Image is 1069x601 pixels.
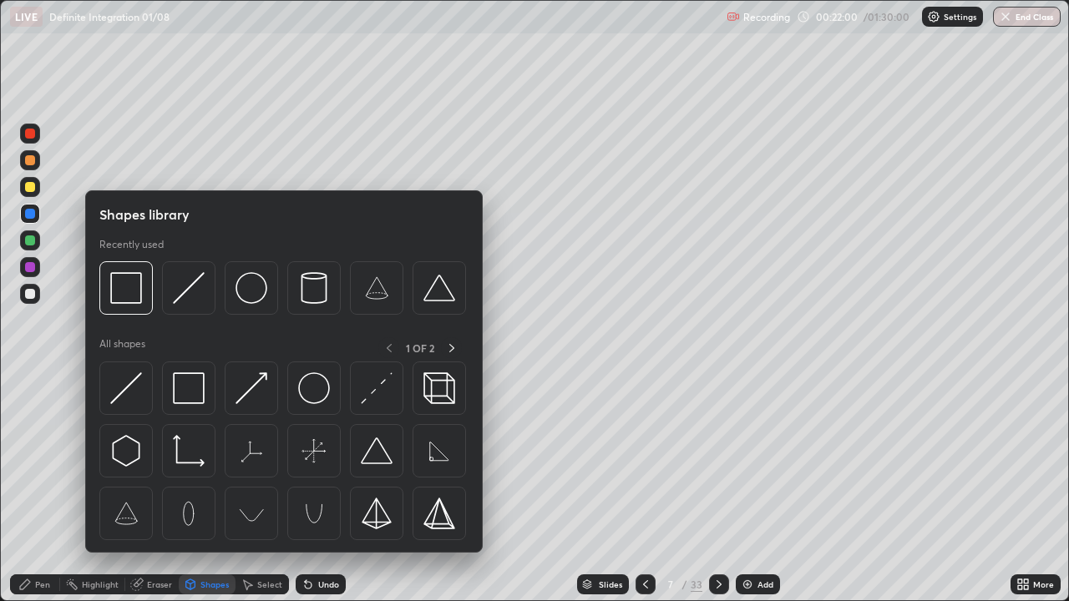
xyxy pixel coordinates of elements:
[99,205,190,225] h5: Shapes library
[298,372,330,404] img: svg+xml;charset=utf-8,%3Csvg%20xmlns%3D%22http%3A%2F%2Fwww.w3.org%2F2000%2Fsvg%22%20width%3D%2236...
[757,580,773,588] div: Add
[110,372,142,404] img: svg+xml;charset=utf-8,%3Csvg%20xmlns%3D%22http%3A%2F%2Fwww.w3.org%2F2000%2Fsvg%22%20width%3D%2230...
[361,272,393,304] img: svg+xml;charset=utf-8,%3Csvg%20xmlns%3D%22http%3A%2F%2Fwww.w3.org%2F2000%2Fsvg%22%20width%3D%2265...
[406,341,434,355] p: 1 OF 2
[361,497,393,529] img: svg+xml;charset=utf-8,%3Csvg%20xmlns%3D%22http%3A%2F%2Fwww.w3.org%2F2000%2Fsvg%22%20width%3D%2234...
[236,372,267,404] img: svg+xml;charset=utf-8,%3Csvg%20xmlns%3D%22http%3A%2F%2Fwww.w3.org%2F2000%2Fsvg%22%20width%3D%2230...
[423,272,455,304] img: svg+xml;charset=utf-8,%3Csvg%20xmlns%3D%22http%3A%2F%2Fwww.w3.org%2F2000%2Fsvg%22%20width%3D%2238...
[682,579,687,589] div: /
[82,580,119,588] div: Highlight
[236,497,267,529] img: svg+xml;charset=utf-8,%3Csvg%20xmlns%3D%22http%3A%2F%2Fwww.w3.org%2F2000%2Fsvg%22%20width%3D%2265...
[423,435,455,467] img: svg+xml;charset=utf-8,%3Csvg%20xmlns%3D%22http%3A%2F%2Fwww.w3.org%2F2000%2Fsvg%22%20width%3D%2265...
[361,372,393,404] img: svg+xml;charset=utf-8,%3Csvg%20xmlns%3D%22http%3A%2F%2Fwww.w3.org%2F2000%2Fsvg%22%20width%3D%2230...
[173,272,205,304] img: svg+xml;charset=utf-8,%3Csvg%20xmlns%3D%22http%3A%2F%2Fwww.w3.org%2F2000%2Fsvg%22%20width%3D%2230...
[743,11,790,23] p: Recording
[727,10,740,23] img: recording.375f2c34.svg
[599,580,622,588] div: Slides
[110,435,142,467] img: svg+xml;charset=utf-8,%3Csvg%20xmlns%3D%22http%3A%2F%2Fwww.w3.org%2F2000%2Fsvg%22%20width%3D%2230...
[110,272,142,304] img: svg+xml;charset=utf-8,%3Csvg%20xmlns%3D%22http%3A%2F%2Fwww.w3.org%2F2000%2Fsvg%22%20width%3D%2234...
[944,13,976,21] p: Settings
[35,580,50,588] div: Pen
[15,10,38,23] p: LIVE
[236,272,267,304] img: svg+xml;charset=utf-8,%3Csvg%20xmlns%3D%22http%3A%2F%2Fwww.w3.org%2F2000%2Fsvg%22%20width%3D%2236...
[200,580,229,588] div: Shapes
[318,580,339,588] div: Undo
[49,10,170,23] p: Definite Integration 01/08
[110,497,142,529] img: svg+xml;charset=utf-8,%3Csvg%20xmlns%3D%22http%3A%2F%2Fwww.w3.org%2F2000%2Fsvg%22%20width%3D%2265...
[99,337,145,358] p: All shapes
[999,10,1012,23] img: end-class-cross
[236,435,267,467] img: svg+xml;charset=utf-8,%3Csvg%20xmlns%3D%22http%3A%2F%2Fwww.w3.org%2F2000%2Fsvg%22%20width%3D%2265...
[173,372,205,404] img: svg+xml;charset=utf-8,%3Csvg%20xmlns%3D%22http%3A%2F%2Fwww.w3.org%2F2000%2Fsvg%22%20width%3D%2234...
[691,577,702,592] div: 33
[173,497,205,529] img: svg+xml;charset=utf-8,%3Csvg%20xmlns%3D%22http%3A%2F%2Fwww.w3.org%2F2000%2Fsvg%22%20width%3D%2265...
[927,10,940,23] img: class-settings-icons
[423,372,455,404] img: svg+xml;charset=utf-8,%3Csvg%20xmlns%3D%22http%3A%2F%2Fwww.w3.org%2F2000%2Fsvg%22%20width%3D%2235...
[993,7,1061,27] button: End Class
[423,497,455,529] img: svg+xml;charset=utf-8,%3Csvg%20xmlns%3D%22http%3A%2F%2Fwww.w3.org%2F2000%2Fsvg%22%20width%3D%2234...
[298,272,330,304] img: svg+xml;charset=utf-8,%3Csvg%20xmlns%3D%22http%3A%2F%2Fwww.w3.org%2F2000%2Fsvg%22%20width%3D%2228...
[361,435,393,467] img: svg+xml;charset=utf-8,%3Csvg%20xmlns%3D%22http%3A%2F%2Fwww.w3.org%2F2000%2Fsvg%22%20width%3D%2238...
[147,580,172,588] div: Eraser
[1033,580,1054,588] div: More
[173,435,205,467] img: svg+xml;charset=utf-8,%3Csvg%20xmlns%3D%22http%3A%2F%2Fwww.w3.org%2F2000%2Fsvg%22%20width%3D%2233...
[662,579,679,589] div: 7
[298,497,330,529] img: svg+xml;charset=utf-8,%3Csvg%20xmlns%3D%22http%3A%2F%2Fwww.w3.org%2F2000%2Fsvg%22%20width%3D%2265...
[298,435,330,467] img: svg+xml;charset=utf-8,%3Csvg%20xmlns%3D%22http%3A%2F%2Fwww.w3.org%2F2000%2Fsvg%22%20width%3D%2265...
[99,238,164,251] p: Recently used
[257,580,282,588] div: Select
[741,578,754,591] img: add-slide-button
